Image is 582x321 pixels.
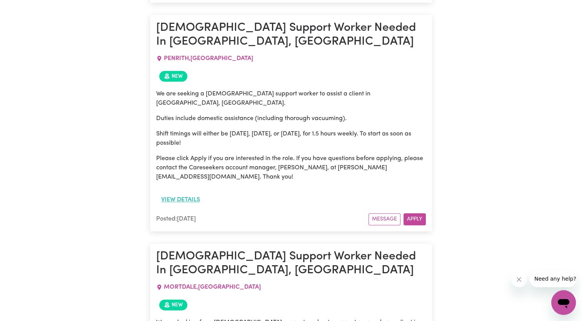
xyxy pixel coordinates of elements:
[156,250,426,278] h1: [DEMOGRAPHIC_DATA] Support Worker Needed In [GEOGRAPHIC_DATA], [GEOGRAPHIC_DATA]
[159,299,187,310] span: Job posted within the last 30 days
[159,71,187,82] span: Job posted within the last 30 days
[156,21,426,49] h1: [DEMOGRAPHIC_DATA] Support Worker Needed In [GEOGRAPHIC_DATA], [GEOGRAPHIC_DATA]
[164,284,261,290] span: MORTDALE , [GEOGRAPHIC_DATA]
[156,214,369,224] div: Posted: [DATE]
[156,129,426,148] p: Shift timings will either be [DATE], [DATE], or [DATE], for 1.5 hours weekly. To start as soon as...
[5,5,47,12] span: Need any help?
[404,213,426,225] button: Apply for this job
[164,55,253,62] span: PENRITH , [GEOGRAPHIC_DATA]
[511,272,527,287] iframe: Close message
[551,290,576,315] iframe: Button to launch messaging window
[156,154,426,182] p: Please click Apply if you are interested in the role. If you have questions before applying, plea...
[156,89,426,108] p: We are seeking a [DEMOGRAPHIC_DATA] support worker to assist a client in [GEOGRAPHIC_DATA], [GEOG...
[369,213,400,225] button: Message
[530,270,576,287] iframe: Message from company
[156,114,426,123] p: Duties include domestic assistance (including thorough vacuuming).
[156,192,205,207] button: View details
